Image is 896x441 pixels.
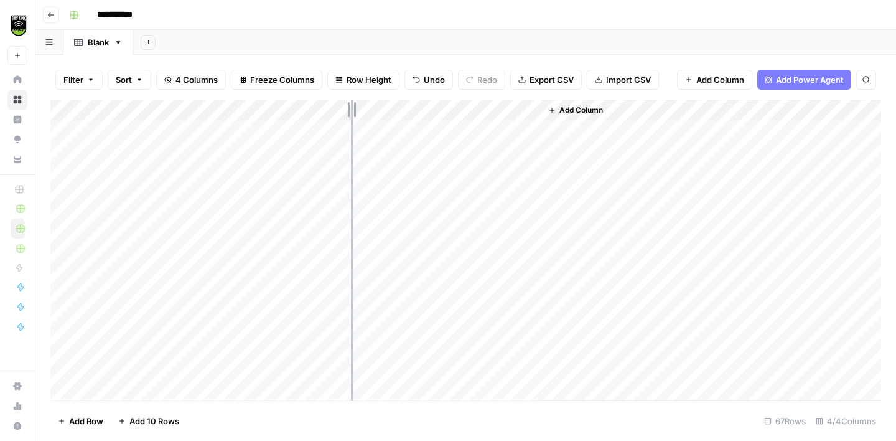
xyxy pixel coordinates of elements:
[7,416,27,436] button: Help + Support
[776,73,844,86] span: Add Power Agent
[7,90,27,110] a: Browse
[250,73,314,86] span: Freeze Columns
[811,411,881,431] div: 4/4 Columns
[530,73,574,86] span: Export CSV
[404,70,453,90] button: Undo
[63,73,83,86] span: Filter
[156,70,226,90] button: 4 Columns
[7,130,27,149] a: Opportunities
[63,30,133,55] a: Blank
[677,70,752,90] button: Add Column
[327,70,399,90] button: Row Height
[424,73,445,86] span: Undo
[111,411,187,431] button: Add 10 Rows
[510,70,582,90] button: Export CSV
[559,105,603,116] span: Add Column
[757,70,851,90] button: Add Power Agent
[175,73,218,86] span: 4 Columns
[7,149,27,169] a: Your Data
[50,411,111,431] button: Add Row
[88,36,109,49] div: Blank
[7,10,27,41] button: Workspace: Turf Tank - Data Team
[129,415,179,427] span: Add 10 Rows
[587,70,659,90] button: Import CSV
[108,70,151,90] button: Sort
[7,376,27,396] a: Settings
[543,102,608,118] button: Add Column
[696,73,744,86] span: Add Column
[116,73,132,86] span: Sort
[7,396,27,416] a: Usage
[458,70,505,90] button: Redo
[7,110,27,130] a: Insights
[477,73,497,86] span: Redo
[347,73,391,86] span: Row Height
[231,70,322,90] button: Freeze Columns
[7,14,30,37] img: Turf Tank - Data Team Logo
[759,411,811,431] div: 67 Rows
[7,70,27,90] a: Home
[55,70,103,90] button: Filter
[606,73,651,86] span: Import CSV
[69,415,103,427] span: Add Row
